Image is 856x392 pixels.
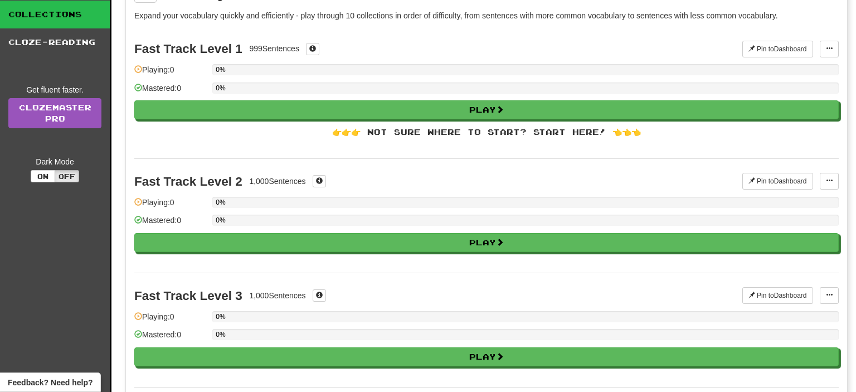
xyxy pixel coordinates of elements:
div: Fast Track Level 3 [134,289,242,303]
div: Dark Mode [8,156,101,167]
span: Open feedback widget [8,377,93,388]
button: Off [55,170,79,182]
div: Playing: 0 [134,197,207,215]
button: Pin toDashboard [742,287,813,304]
button: Play [134,100,839,119]
div: Mastered: 0 [134,329,207,347]
button: Play [134,233,839,252]
div: 1,000 Sentences [249,176,305,187]
div: Mastered: 0 [134,83,207,101]
div: 👉👉👉 Not sure where to start? Start here! 👈👈👈 [134,127,839,138]
button: Pin toDashboard [742,41,813,57]
a: ClozemasterPro [8,98,101,128]
button: Play [134,347,839,366]
button: Pin toDashboard [742,173,813,190]
div: Fast Track Level 1 [134,42,242,56]
p: Expand your vocabulary quickly and efficiently - play through 10 collections in order of difficul... [134,10,839,21]
div: Playing: 0 [134,311,207,330]
div: Fast Track Level 2 [134,175,242,188]
div: Get fluent faster. [8,84,101,95]
div: Playing: 0 [134,64,207,83]
div: 999 Sentences [249,43,299,54]
button: On [31,170,55,182]
div: 1,000 Sentences [249,290,305,301]
div: Mastered: 0 [134,215,207,233]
